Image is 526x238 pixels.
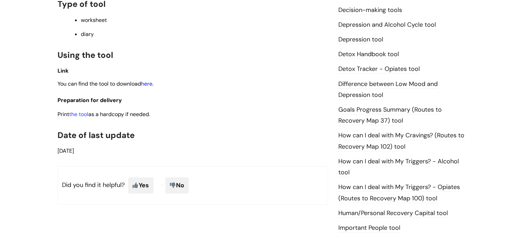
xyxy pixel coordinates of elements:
a: Goals Progress Summary (Routes to Recovery Map 37) tool [338,105,442,125]
a: How can I deal with My Triggers? - Opiates (Routes to Recovery Map 100) tool [338,183,460,203]
a: Decision-making tools [338,6,402,15]
a: the tool [69,111,88,118]
a: Detox Handbook tool [338,50,399,59]
span: You can find the tool to download . [58,80,153,87]
span: Date of last update [58,130,135,140]
span: Using the tool [58,50,113,60]
span: Preparation for delivery [58,97,122,104]
a: Depression and Alcohol Cycle tool [338,21,436,29]
a: here [141,80,152,87]
a: Depression tool [338,35,383,44]
span: [DATE] [58,147,74,154]
span: diary [81,30,94,38]
a: Important People tool [338,224,400,233]
span: Print as a hardcopy if needed. [58,111,150,118]
p: Did you find it helpful? [58,166,328,204]
a: How can I deal with My Cravings? (Routes to Recovery Map 102) tool [338,131,464,151]
a: Difference between Low Mood and Depression tool [338,80,438,100]
a: Detox Tracker - Opiates tool [338,65,420,74]
span: No [165,177,189,193]
a: How can I deal with My Triggers? - Alcohol tool [338,157,459,177]
a: Human/Personal Recovery Capital tool [338,209,448,218]
span: Yes [128,177,153,193]
span: worksheet [81,16,107,24]
span: Link [58,67,68,74]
